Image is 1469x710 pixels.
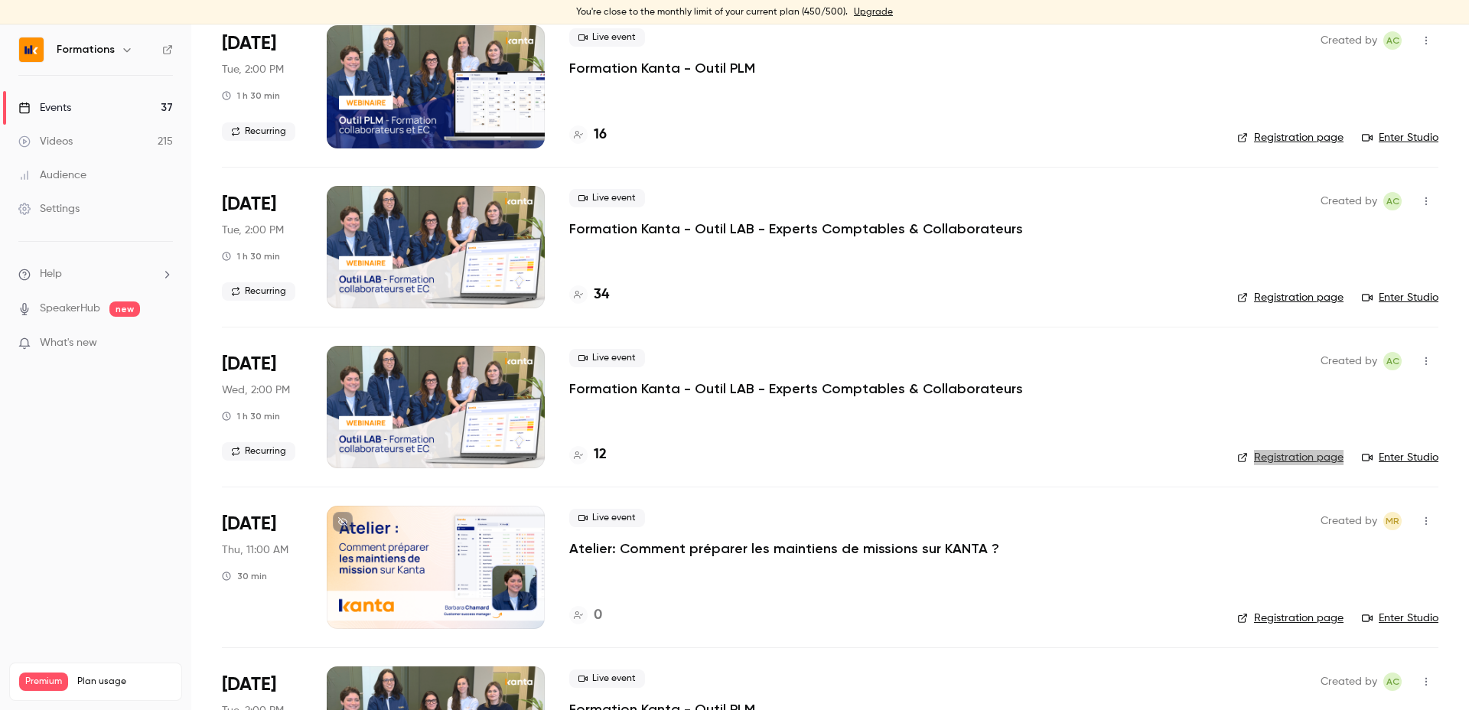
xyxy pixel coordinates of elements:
span: Created by [1321,352,1377,370]
a: Enter Studio [1362,130,1438,145]
h4: 0 [594,605,602,626]
span: Created by [1321,673,1377,691]
span: Premium [19,673,68,691]
iframe: Noticeable Trigger [155,337,173,350]
span: [DATE] [222,512,276,536]
h4: 12 [594,445,607,465]
span: Wed, 2:00 PM [222,383,290,398]
span: Live event [569,189,645,207]
span: AC [1386,31,1399,50]
a: SpeakerHub [40,301,100,317]
span: AC [1386,352,1399,370]
span: Live event [569,509,645,527]
a: Formation Kanta - Outil LAB - Experts Comptables & Collaborateurs [569,220,1023,238]
span: [DATE] [222,673,276,697]
a: Formation Kanta - Outil LAB - Experts Comptables & Collaborateurs [569,379,1023,398]
span: Recurring [222,442,295,461]
a: Registration page [1237,450,1344,465]
span: Thu, 11:00 AM [222,542,288,558]
li: help-dropdown-opener [18,266,173,282]
div: Settings [18,201,80,217]
span: What's new [40,335,97,351]
div: Events [18,100,71,116]
span: Live event [569,669,645,688]
span: [DATE] [222,352,276,376]
span: AC [1386,192,1399,210]
span: [DATE] [222,192,276,217]
div: Oct 14 Tue, 2:00 PM (Europe/Paris) [222,25,302,148]
span: Recurring [222,122,295,141]
h4: 34 [594,285,609,305]
a: Enter Studio [1362,290,1438,305]
a: Atelier: Comment préparer les maintiens de missions sur KANTA ? [569,539,999,558]
a: Registration page [1237,130,1344,145]
div: Audience [18,168,86,183]
span: Created by [1321,512,1377,530]
div: Oct 16 Thu, 11:00 AM (Europe/Paris) [222,506,302,628]
span: Live event [569,349,645,367]
span: AC [1386,673,1399,691]
span: Anaïs Cachelou [1383,673,1402,691]
span: Anaïs Cachelou [1383,31,1402,50]
a: Enter Studio [1362,450,1438,465]
a: Formation Kanta - Outil PLM [569,59,755,77]
div: Videos [18,134,73,149]
a: Enter Studio [1362,611,1438,626]
span: Created by [1321,31,1377,50]
span: Plan usage [77,676,172,688]
div: Oct 15 Wed, 2:00 PM (Europe/Paris) [222,346,302,468]
div: Oct 14 Tue, 2:00 PM (Europe/Paris) [222,186,302,308]
a: 0 [569,605,602,626]
span: Anaïs Cachelou [1383,352,1402,370]
h6: Formations [57,42,115,57]
a: Upgrade [854,6,893,18]
a: 34 [569,285,609,305]
div: 1 h 30 min [222,250,280,262]
span: Anaïs Cachelou [1383,192,1402,210]
img: Formations [19,37,44,62]
span: Help [40,266,62,282]
span: [DATE] [222,31,276,56]
span: Recurring [222,282,295,301]
span: MR [1386,512,1399,530]
a: 12 [569,445,607,465]
span: Tue, 2:00 PM [222,62,284,77]
a: Registration page [1237,290,1344,305]
h4: 16 [594,125,607,145]
div: 1 h 30 min [222,90,280,102]
span: Live event [569,28,645,47]
span: Created by [1321,192,1377,210]
a: Registration page [1237,611,1344,626]
div: 30 min [222,570,267,582]
span: Marion Roquet [1383,512,1402,530]
a: 16 [569,125,607,145]
span: new [109,301,140,317]
div: 1 h 30 min [222,410,280,422]
span: Tue, 2:00 PM [222,223,284,238]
